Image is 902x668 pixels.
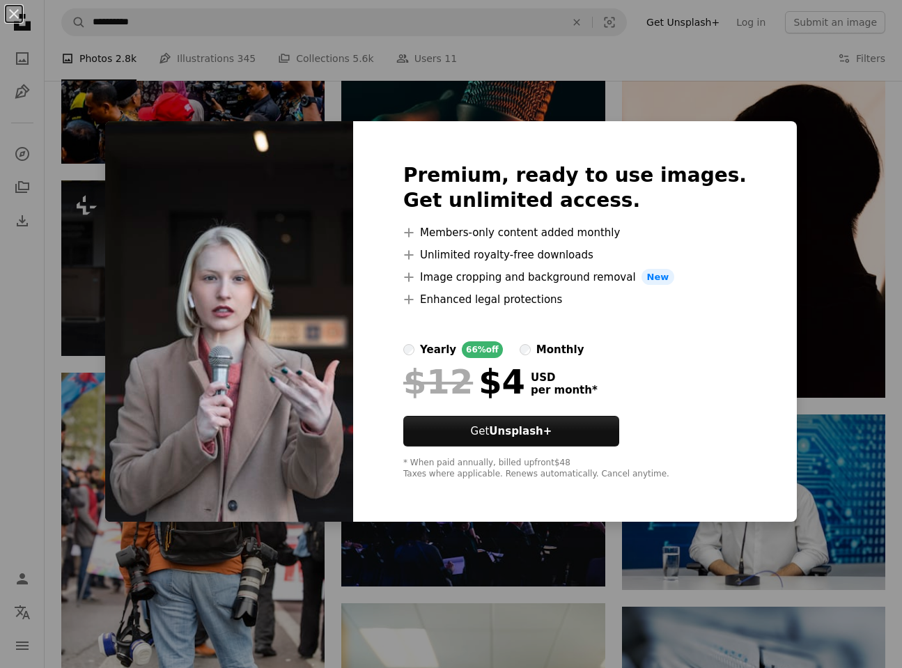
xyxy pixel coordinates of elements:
[403,224,747,241] li: Members-only content added monthly
[403,269,747,286] li: Image cropping and background removal
[641,269,675,286] span: New
[462,341,503,358] div: 66% off
[403,291,747,308] li: Enhanced legal protections
[105,121,353,522] img: premium_photo-1661776251302-0ef9c4750ecc
[403,163,747,213] h2: Premium, ready to use images. Get unlimited access.
[403,416,619,446] button: GetUnsplash+
[403,364,473,400] span: $12
[489,425,552,437] strong: Unsplash+
[531,371,598,384] span: USD
[520,344,531,355] input: monthly
[420,341,456,358] div: yearly
[403,364,525,400] div: $4
[536,341,584,358] div: monthly
[403,247,747,263] li: Unlimited royalty-free downloads
[531,384,598,396] span: per month *
[403,344,414,355] input: yearly66%off
[403,458,747,480] div: * When paid annually, billed upfront $48 Taxes where applicable. Renews automatically. Cancel any...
